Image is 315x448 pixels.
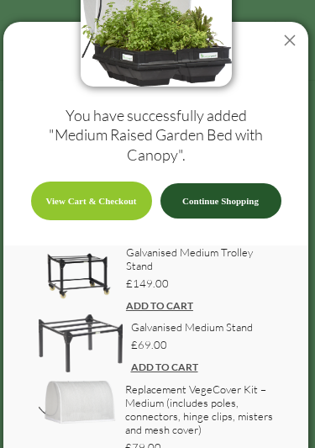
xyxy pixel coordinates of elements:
a: Continue Shopping [160,183,281,219]
button: Close [271,22,308,59]
a: image [39,314,123,381]
a: Galvanised Medium Trolley Stand [126,245,274,272]
h3: You have successfully added "Medium Raised Garden Bed with Canopy". [47,89,265,182]
a: Galvanised Medium Stand [131,320,253,334]
a: image [39,248,118,312]
img: image [39,314,123,372]
a: ADD TO CART [126,299,193,312]
a: ADD TO CART [131,361,198,373]
a: Replacement VegeCover Kit – Medium (includes poles, connectors, hinge clips, misters and mesh cover) [125,382,274,436]
img: image [39,248,118,303]
a: View Cart & Checkout [31,182,152,220]
a: £149.00 [126,272,274,294]
a: £69.00 [131,334,253,356]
